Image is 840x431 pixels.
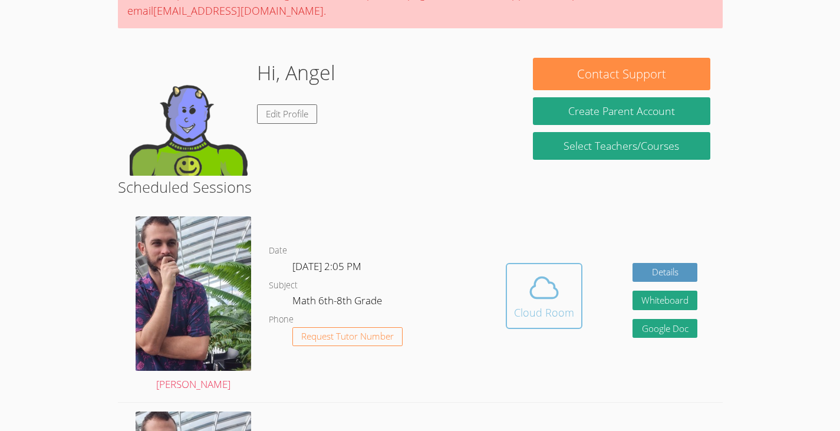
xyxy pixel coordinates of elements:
a: [PERSON_NAME] [136,216,252,393]
button: Create Parent Account [533,97,710,125]
dt: Subject [269,278,298,293]
button: Cloud Room [506,263,582,329]
button: Contact Support [533,58,710,90]
h1: Hi, Angel [257,58,335,88]
dt: Phone [269,312,294,327]
h2: Scheduled Sessions [118,176,723,198]
img: 20240721_091457.jpg [136,216,252,371]
dd: Math 6th-8th Grade [292,292,384,312]
dt: Date [269,244,287,258]
span: Request Tutor Number [301,332,394,341]
button: Request Tutor Number [292,327,403,347]
a: Google Doc [633,319,697,338]
a: Edit Profile [257,104,317,124]
a: Select Teachers/Courses [533,132,710,160]
img: default.png [130,58,248,176]
span: [DATE] 2:05 PM [292,259,361,273]
a: Details [633,263,697,282]
div: Cloud Room [514,304,574,321]
button: Whiteboard [633,291,697,310]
